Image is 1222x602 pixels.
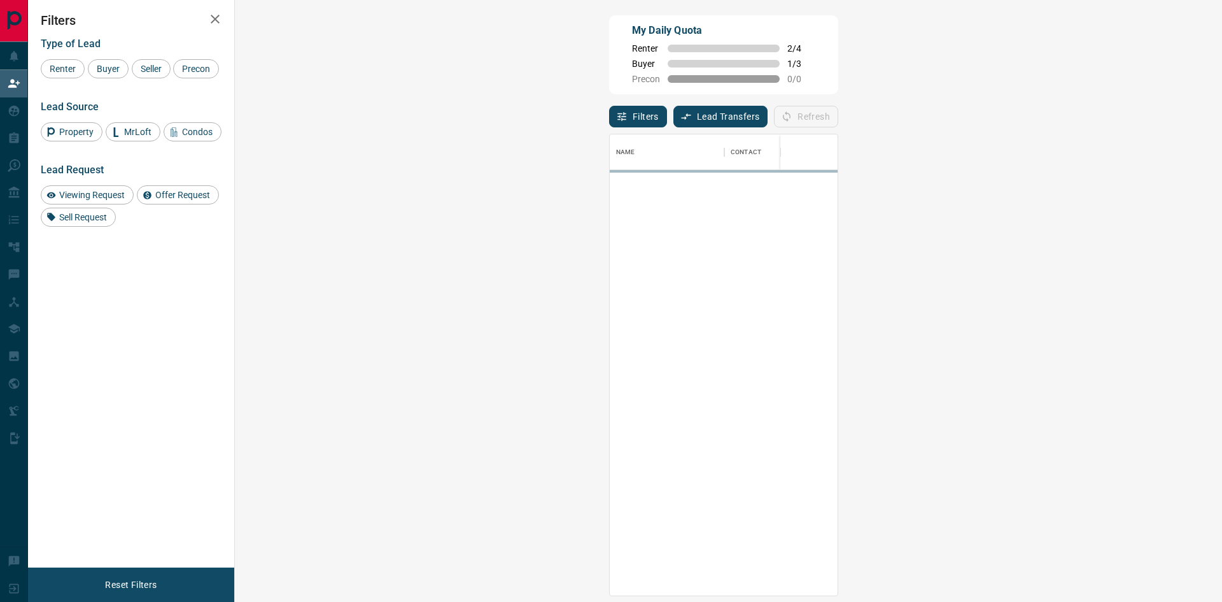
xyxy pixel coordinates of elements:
[787,74,815,84] span: 0 / 0
[41,38,101,50] span: Type of Lead
[632,74,660,84] span: Precon
[55,212,111,222] span: Sell Request
[136,64,166,74] span: Seller
[178,127,217,137] span: Condos
[41,208,116,227] div: Sell Request
[787,59,815,69] span: 1 / 3
[41,13,221,28] h2: Filters
[88,59,129,78] div: Buyer
[632,23,815,38] p: My Daily Quota
[787,43,815,54] span: 2 / 4
[45,64,80,74] span: Renter
[178,64,214,74] span: Precon
[41,164,104,176] span: Lead Request
[55,127,98,137] span: Property
[173,59,219,78] div: Precon
[724,134,826,170] div: Contact
[137,185,219,204] div: Offer Request
[41,59,85,78] div: Renter
[92,64,124,74] span: Buyer
[673,106,768,127] button: Lead Transfers
[609,106,667,127] button: Filters
[132,59,171,78] div: Seller
[632,43,660,54] span: Renter
[151,190,214,200] span: Offer Request
[41,101,99,113] span: Lead Source
[97,574,165,596] button: Reset Filters
[120,127,156,137] span: MrLoft
[164,122,221,141] div: Condos
[106,122,160,141] div: MrLoft
[41,185,134,204] div: Viewing Request
[610,134,724,170] div: Name
[616,134,635,170] div: Name
[731,134,761,170] div: Contact
[55,190,129,200] span: Viewing Request
[632,59,660,69] span: Buyer
[41,122,102,141] div: Property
